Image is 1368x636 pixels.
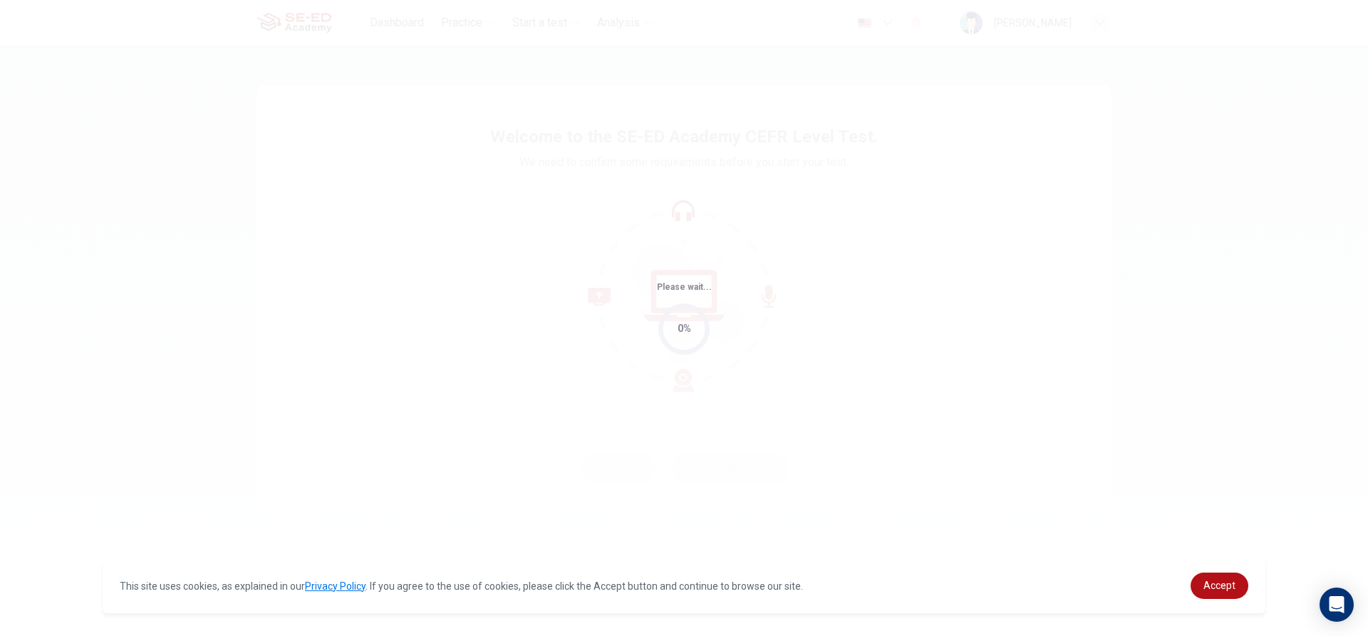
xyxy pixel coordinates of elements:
[1203,580,1235,591] span: Accept
[1320,588,1354,622] div: Open Intercom Messenger
[657,282,712,292] span: Please wait...
[120,580,803,592] span: This site uses cookies, as explained in our . If you agree to the use of cookies, please click th...
[103,558,1265,613] div: cookieconsent
[305,580,366,592] a: Privacy Policy
[1191,573,1248,599] a: dismiss cookie message
[678,320,691,337] div: 0%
